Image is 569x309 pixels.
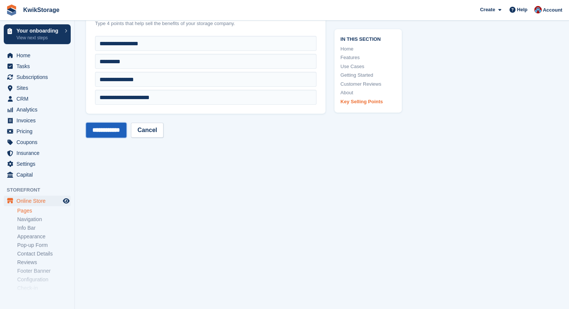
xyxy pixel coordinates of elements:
a: Pages [17,207,71,214]
span: Insurance [16,148,61,158]
span: In this section [340,35,396,42]
span: Home [16,50,61,61]
a: Customer Reviews [340,80,396,88]
a: Use Cases [340,63,396,70]
a: menu [4,196,71,206]
a: Pop-up Form [17,242,71,249]
a: Your onboarding View next steps [4,24,71,44]
a: menu [4,148,71,158]
a: menu [4,50,71,61]
span: Settings [16,159,61,169]
a: Contact Details [17,250,71,257]
span: Help [517,6,527,13]
img: stora-icon-8386f47178a22dfd0bd8f6a31ec36ba5ce8667c1dd55bd0f319d3a0aa187defe.svg [6,4,17,16]
a: menu [4,169,71,180]
a: Appearance [17,233,71,240]
a: menu [4,104,71,115]
span: Pricing [16,126,61,137]
a: Key Selling Points [340,98,396,105]
a: Home [340,45,396,53]
span: Analytics [16,104,61,115]
span: Create [480,6,495,13]
a: KwikStorage [20,4,62,16]
a: Navigation [17,216,71,223]
span: Sites [16,83,61,93]
a: About [340,89,396,97]
a: Getting Started [340,71,396,79]
a: menu [4,83,71,93]
p: Your onboarding [16,28,61,33]
a: Cancel [131,123,163,138]
a: Reviews [17,259,71,266]
a: Preview store [62,196,71,205]
span: CRM [16,94,61,104]
span: Account [543,6,562,14]
a: menu [4,61,71,71]
a: Check-in [17,285,71,292]
p: View next steps [16,34,61,41]
a: Info Bar [17,224,71,232]
a: menu [4,72,71,82]
a: menu [4,137,71,147]
a: Footer Banner [17,267,71,275]
span: Coupons [16,137,61,147]
img: Georgie Harkus-Hodgson [534,6,542,13]
span: Capital [16,169,61,180]
span: Invoices [16,115,61,126]
span: Tasks [16,61,61,71]
a: Features [340,54,396,61]
span: Storefront [7,186,74,194]
a: menu [4,159,71,169]
a: Configuration [17,276,71,283]
div: Type 4 points that help sell the benefits of your storage company. [95,20,316,27]
span: Online Store [16,196,61,206]
a: menu [4,126,71,137]
a: menu [4,115,71,126]
a: menu [4,94,71,104]
span: Subscriptions [16,72,61,82]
